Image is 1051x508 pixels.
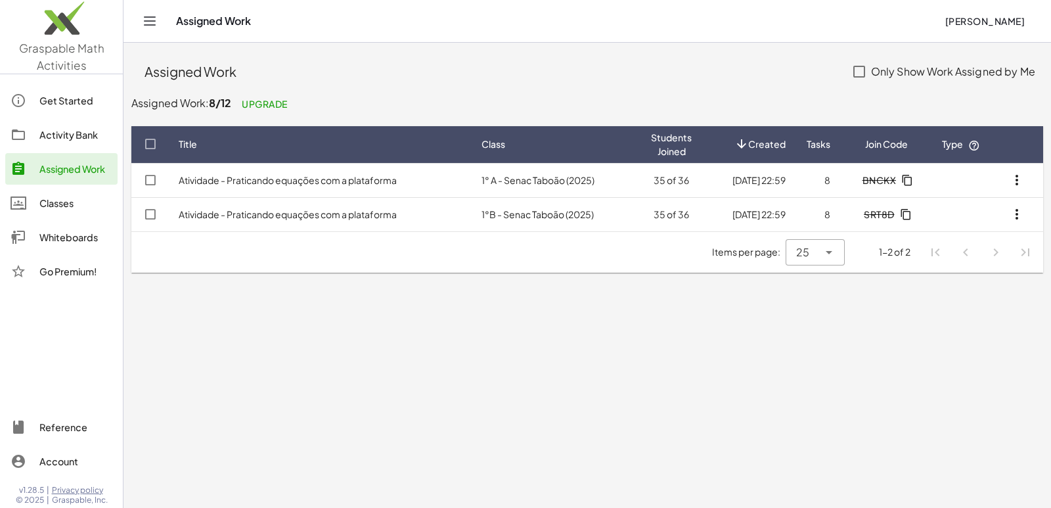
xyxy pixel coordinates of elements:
[131,93,1043,116] p: Assigned Work:
[139,11,160,32] button: Toggle navigation
[934,9,1035,33] button: [PERSON_NAME]
[651,131,692,158] span: Students Joined
[796,197,841,231] td: 8
[921,237,1040,267] nav: Pagination Navigation
[39,453,112,469] div: Account
[47,485,49,496] span: |
[179,208,397,220] a: Atividade - Praticando equações com a plataforma
[640,163,702,197] td: 35 of 36
[39,419,112,435] div: Reference
[471,163,640,197] td: 1° A - Senac Taboão (2025)
[39,127,112,143] div: Activity Bank
[748,137,786,151] span: Created
[179,174,397,186] a: Atividade - Praticando equações com a plataforma
[16,495,44,505] span: © 2025
[853,202,920,226] button: SRT8D
[209,96,231,110] span: 8/12
[19,41,104,72] span: Graspable Math Activities
[879,245,910,259] div: 1-2 of 2
[231,92,298,116] a: Upgrade
[807,137,830,151] span: Tasks
[39,195,112,211] div: Classes
[702,197,796,231] td: [DATE] 22:59
[702,163,796,197] td: [DATE] 22:59
[39,93,112,108] div: Get Started
[796,163,841,197] td: 8
[945,15,1025,27] span: [PERSON_NAME]
[52,485,108,496] a: Privacy policy
[942,138,980,150] span: Type
[865,137,908,151] span: Join Code
[871,56,1035,87] label: Only Show Work Assigned by Me
[481,137,505,151] span: Class
[5,221,118,253] a: Whiteboards
[796,244,809,260] span: 25
[5,85,118,116] a: Get Started
[179,137,197,151] span: Title
[5,119,118,150] a: Activity Bank
[5,187,118,219] a: Classes
[52,495,108,505] span: Graspable, Inc.
[5,153,118,185] a: Assigned Work
[47,495,49,505] span: |
[242,98,288,110] span: Upgrade
[471,197,640,231] td: 1°B - Senac Taboão (2025)
[19,485,44,496] span: v1.28.5
[864,208,895,220] span: SRT8D
[851,168,921,192] button: BNCKX
[5,411,118,443] a: Reference
[39,161,112,177] div: Assigned Work
[712,245,786,259] span: Items per page:
[862,174,896,186] span: BNCKX
[39,229,112,245] div: Whiteboards
[39,264,112,279] div: Go Premium!
[5,446,118,477] a: Account
[640,197,702,231] td: 35 of 36
[145,62,839,81] div: Assigned Work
